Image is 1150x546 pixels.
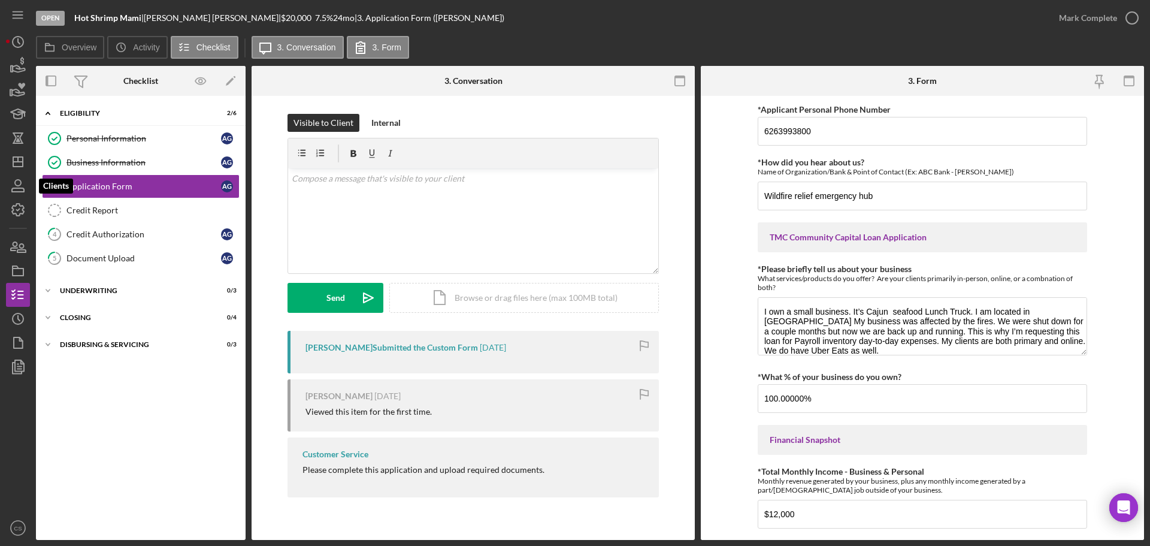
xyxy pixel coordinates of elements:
[1109,493,1138,522] div: Open Intercom Messenger
[123,76,158,86] div: Checklist
[758,157,864,167] label: *How did you hear about us?
[74,13,141,23] b: Hot Shrimp Mami
[908,76,937,86] div: 3. Form
[480,343,506,352] time: 2025-08-29 20:52
[373,43,401,52] label: 3. Form
[355,13,504,23] div: | 3. Application Form ([PERSON_NAME])
[144,13,281,23] div: [PERSON_NAME] [PERSON_NAME] |
[60,341,207,348] div: Disbursing & Servicing
[758,372,901,382] label: *What % of your business do you own?
[60,314,207,321] div: Closing
[215,314,237,321] div: 0 / 4
[53,254,56,262] tspan: 5
[36,36,104,59] button: Overview
[74,13,144,23] div: |
[133,43,159,52] label: Activity
[287,283,383,313] button: Send
[1059,6,1117,30] div: Mark Complete
[305,343,478,352] div: [PERSON_NAME] Submitted the Custom Form
[770,435,1075,445] div: Financial Snapshot
[347,36,409,59] button: 3. Form
[60,110,207,117] div: Eligibility
[53,230,57,238] tspan: 4
[107,36,167,59] button: Activity
[196,43,231,52] label: Checklist
[171,36,238,59] button: Checklist
[60,287,207,294] div: Underwriting
[215,287,237,294] div: 0 / 3
[53,182,56,190] tspan: 3
[758,264,912,274] label: *Please briefly tell us about your business
[758,297,1087,355] textarea: I own a small business. It’s Cajun seafood Lunch Truck. I am located in [GEOGRAPHIC_DATA] My busi...
[221,132,233,144] div: A G
[66,158,221,167] div: Business Information
[444,76,503,86] div: 3. Conversation
[252,36,344,59] button: 3. Conversation
[333,13,355,23] div: 24 mo
[215,110,237,117] div: 2 / 6
[758,167,1087,176] div: Name of Organization/Bank & Point of Contact (Ex: ABC Bank - [PERSON_NAME])
[221,180,233,192] div: A G
[305,407,432,417] div: Viewed this item for the first time.
[277,43,336,52] label: 3. Conversation
[326,283,345,313] div: Send
[302,465,544,475] div: Please complete this application and upload required documents.
[371,114,401,132] div: Internal
[305,391,373,401] div: [PERSON_NAME]
[66,254,221,263] div: Document Upload
[215,341,237,348] div: 0 / 3
[365,114,407,132] button: Internal
[1047,6,1144,30] button: Mark Complete
[293,114,353,132] div: Visible to Client
[770,233,1075,242] div: TMC Community Capital Loan Application
[62,43,96,52] label: Overview
[758,476,1087,494] div: Monthly revenue generated by your business, plus any monthly income generated by a part/[DEMOGRAP...
[374,391,401,401] time: 2025-08-29 20:49
[42,126,240,150] a: Personal InformationAG
[66,230,221,239] div: Credit Authorization
[42,222,240,246] a: 4Credit AuthorizationAG
[281,13,311,23] span: $20,000
[6,516,30,540] button: CS
[66,182,221,191] div: Application Form
[42,198,240,222] a: Credit Report
[42,150,240,174] a: Business InformationAG
[221,228,233,240] div: A G
[758,104,891,114] label: *Applicant Personal Phone Number
[66,206,239,215] div: Credit Report
[302,450,368,459] div: Customer Service
[66,134,221,143] div: Personal Information
[36,11,65,26] div: Open
[14,525,22,532] text: CS
[287,114,359,132] button: Visible to Client
[42,246,240,270] a: 5Document UploadAG
[315,13,333,23] div: 7.5 %
[221,156,233,168] div: A G
[758,274,1087,292] div: What services/products do you offer? Are your clients primarily in-person, online, or a combnatio...
[42,174,240,198] a: 3Application FormAG
[758,466,924,476] label: *Total Monthly Income - Business & Personal
[221,252,233,264] div: A G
